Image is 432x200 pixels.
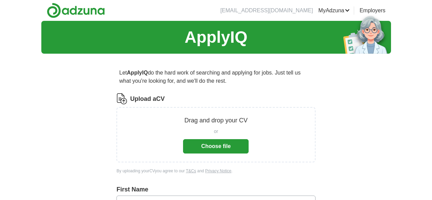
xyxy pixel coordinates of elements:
[184,25,247,50] h1: ApplyIQ
[186,169,196,173] a: T&Cs
[184,116,248,125] p: Drag and drop your CV
[116,66,315,88] p: Let do the hard work of searching and applying for jobs. Just tell us what you're looking for, an...
[116,93,127,104] img: CV Icon
[360,6,386,15] a: Employers
[318,6,350,15] a: MyAdzuna
[116,168,315,174] div: By uploading your CV you agree to our and .
[214,128,218,135] span: or
[205,169,232,173] a: Privacy Notice
[183,139,249,154] button: Choose file
[220,6,313,15] li: [EMAIL_ADDRESS][DOMAIN_NAME]
[47,3,105,18] img: Adzuna logo
[130,94,165,104] label: Upload a CV
[116,185,315,194] label: First Name
[127,70,148,76] strong: ApplyIQ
